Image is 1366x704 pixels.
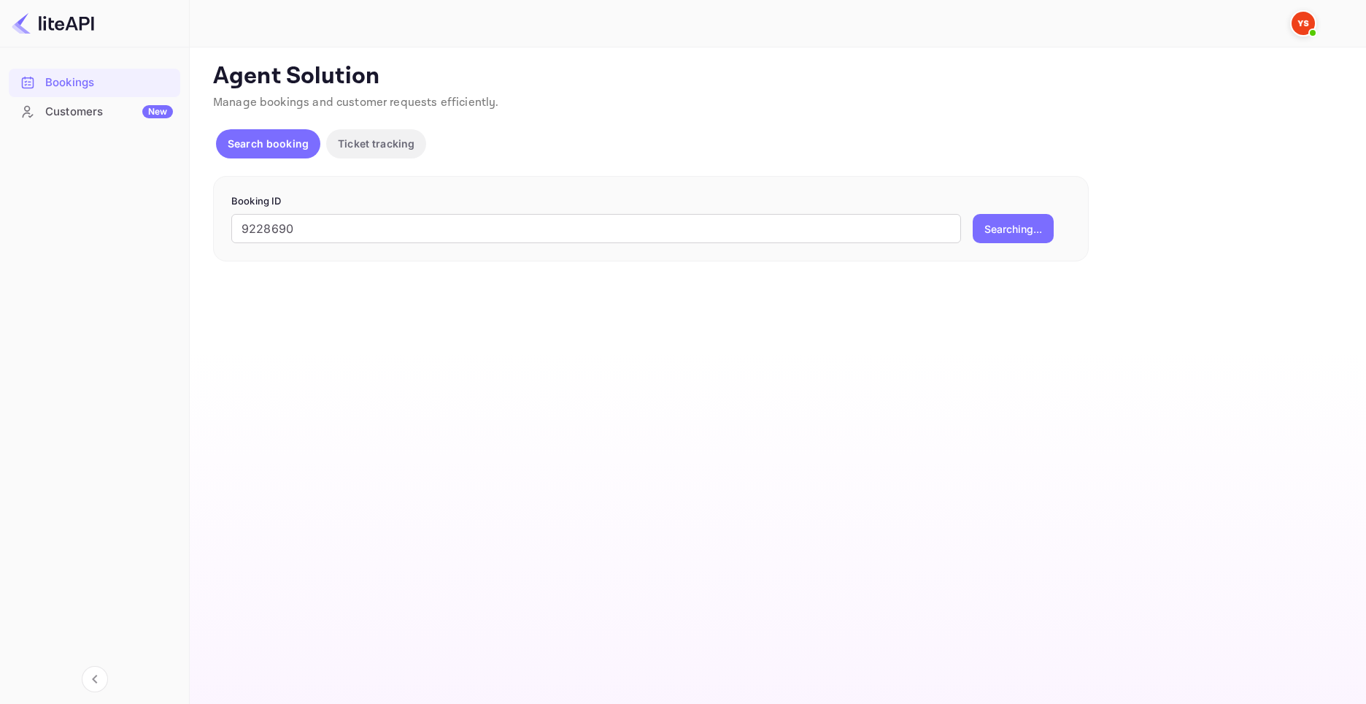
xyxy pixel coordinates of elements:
img: Yandex Support [1292,12,1315,35]
button: Searching... [973,214,1054,243]
div: New [142,105,173,118]
p: Agent Solution [213,62,1340,91]
img: LiteAPI logo [12,12,94,35]
a: CustomersNew [9,98,180,125]
div: Customers [45,104,173,120]
div: CustomersNew [9,98,180,126]
p: Ticket tracking [338,136,414,151]
button: Collapse navigation [82,666,108,692]
div: Bookings [45,74,173,91]
div: Bookings [9,69,180,97]
span: Manage bookings and customer requests efficiently. [213,95,499,110]
p: Booking ID [231,194,1070,209]
input: Enter Booking ID (e.g., 63782194) [231,214,961,243]
a: Bookings [9,69,180,96]
p: Search booking [228,136,309,151]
